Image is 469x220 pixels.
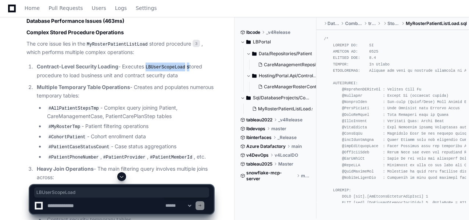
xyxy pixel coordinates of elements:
span: CareManagementRepository.cs [264,62,330,68]
span: Settings [136,6,157,10]
span: CareManagerRosterController.cs [264,84,333,90]
span: _v4Release [266,29,290,35]
code: #MyRosterTmp [47,124,82,130]
span: Home [25,6,40,10]
button: MyRosterPatientListLoad.sql [249,104,312,114]
button: Sql/DatabaseProjects/CombinedDatabaseNew/transactional/dbo/Stored Procedures [240,92,311,104]
li: - Case status aggregations [45,142,214,151]
button: Hosting/Portal.Api/Controllers [246,70,317,82]
h2: Database Performance Issues (463ms) [26,17,214,25]
code: LBUserScopeLoad [144,64,187,71]
span: tableau2025 [246,161,272,167]
span: MyRosterPatientListLoad.sql [406,21,467,26]
li: , , , etc. [45,153,214,162]
p: - The main filtering query involves multiple joins across: [37,165,214,182]
span: lbinterfaces [246,135,272,141]
span: v4LocalDO [275,152,298,158]
span: Azure Datafactory [246,143,286,149]
span: lbdevops [246,126,265,132]
span: master [271,126,286,132]
span: v4DevOps [246,152,269,158]
code: #AllPatientStepsTmp [47,105,100,112]
span: Users [92,6,106,10]
span: Hosting/Portal.Api/Controllers [259,73,317,79]
li: - Cohort enrollment data [45,132,214,141]
span: Pull Requests [49,6,83,10]
code: #PatientMemberId [148,154,194,161]
code: #PatientProvider [102,154,147,161]
code: #CohortPatient [47,134,87,141]
svg: Directory [246,38,251,46]
li: - Patient filtering operations [45,122,214,131]
svg: Directory [246,93,251,102]
li: - Complex query joining Patient, CareManagementCase, PatientCarePlanStep tables [45,104,214,121]
p: The core issue lies in the stored procedure , which performs multiple complex operations: [26,40,214,57]
span: lbcode [246,29,260,35]
p: - Creates and populates numerous temporary tables: [37,83,214,100]
button: LBPortal [240,36,311,48]
span: snowflake-mcp-server [246,170,295,182]
button: CareManagerRosterController.cs [255,82,318,92]
span: MyRosterPatientListLoad.sql [258,106,318,112]
button: CareManagementRepository.cs [255,60,318,70]
span: _v4Release [278,117,302,123]
code: #PatientPhoneNumber [47,154,100,161]
span: 3 [193,40,200,47]
button: Data/Repositories/Patient [246,48,317,60]
span: Data/Repositories/Patient [259,51,312,57]
span: CombinedDatabaseNew [345,21,362,26]
strong: Heavy Join Operations [37,166,94,172]
code: MyRosterPatientListLoad [85,41,149,48]
span: Stored Procedures [387,21,400,26]
span: Master [278,161,293,167]
svg: Directory [252,49,257,58]
span: main [291,143,302,149]
span: Logs [115,6,127,10]
code: #PatientCaseStatusCount [47,144,111,150]
p: - Executes stored procedure to load business unit and contract security data [37,63,214,79]
span: LBUserScopeLoad [36,189,207,195]
span: tableau2022 [246,117,272,123]
strong: Multiple Temporary Table Operations [37,84,130,90]
span: DatabaseProjects [327,21,339,26]
span: Sql/DatabaseProjects/CombinedDatabaseNew/transactional/dbo/Stored Procedures [253,95,311,101]
span: transactional [368,21,376,26]
span: LBPortal [253,39,271,45]
svg: Directory [252,71,257,80]
h3: Complex Stored Procedure Operations [26,29,214,36]
strong: Contract-Level Security Loading [37,63,118,70]
span: _Release [278,135,297,141]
